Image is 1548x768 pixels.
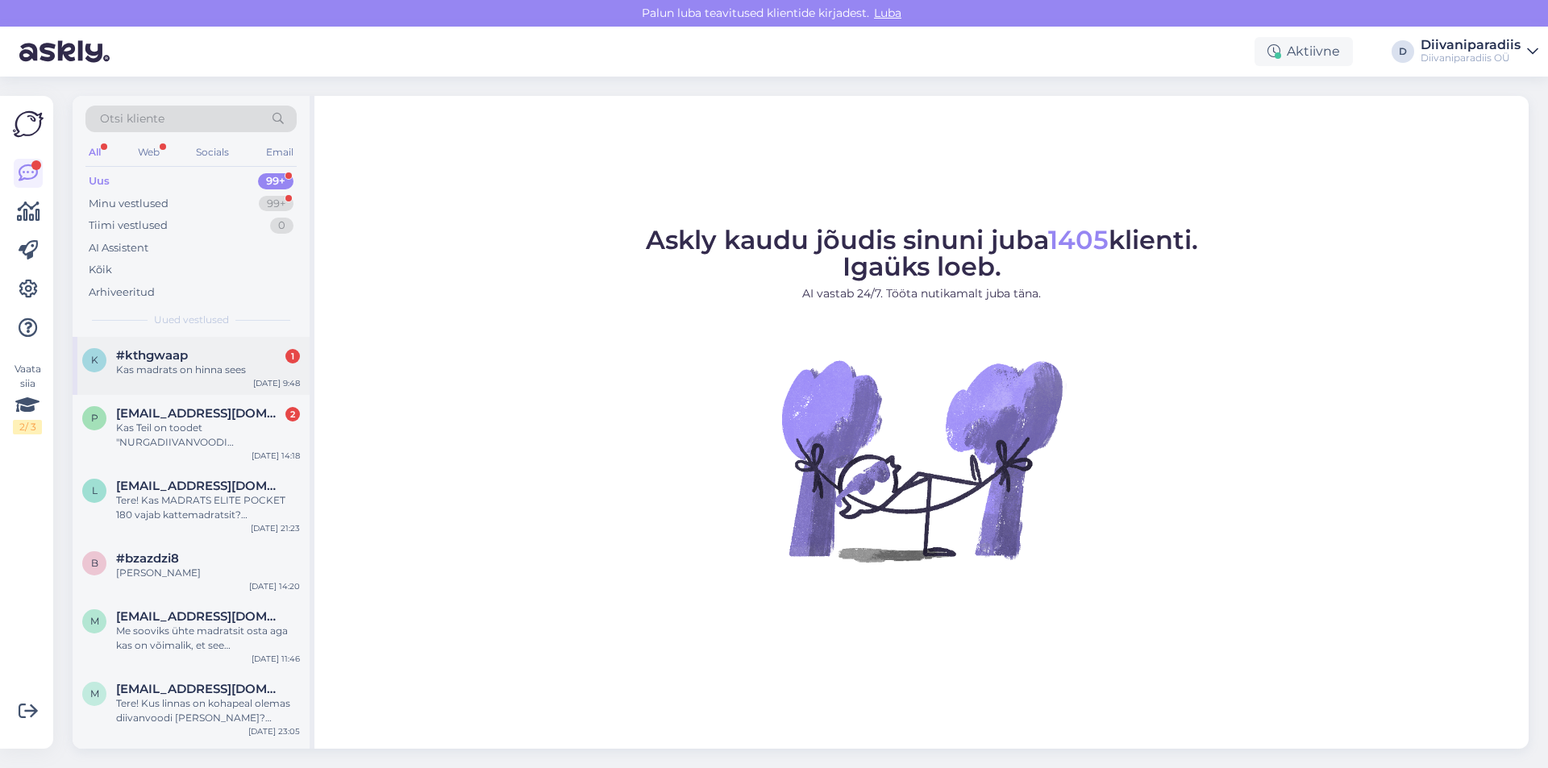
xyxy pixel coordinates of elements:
span: Otsi kliente [100,110,164,127]
div: Diivaniparadiis OÜ [1421,52,1521,64]
span: Uued vestlused [154,313,229,327]
div: Arhiveeritud [89,284,155,301]
div: Email [263,142,297,163]
span: liina.ivask@gmail.com [116,479,284,493]
span: Luba [869,6,906,20]
span: k [91,354,98,366]
span: m [90,615,99,627]
div: [DATE] 23:05 [248,725,300,737]
div: 99+ [258,173,293,189]
div: 1 [285,349,300,363]
div: [PERSON_NAME] [116,566,300,580]
div: Socials [193,142,232,163]
div: [DATE] 14:20 [249,580,300,592]
div: AI Assistent [89,240,148,256]
div: All [85,142,104,163]
span: b [91,557,98,569]
span: 1405 [1048,224,1109,255]
span: m [90,687,99,700]
div: Kõik [89,262,112,278]
div: [DATE] 11:46 [252,653,300,665]
div: D [1392,40,1414,63]
div: Diivaniparadiis [1421,39,1521,52]
div: Minu vestlused [89,196,169,212]
div: [DATE] 21:23 [251,522,300,534]
span: monikaviljus@mail.ee [116,609,284,624]
div: 2 [285,407,300,421]
img: Askly Logo [13,109,44,139]
div: Aktiivne [1255,37,1353,66]
div: Me sooviks ühte madratsit osta aga kas on võimalik, et see [PERSON_NAME] kulleriga koju tuuakse([... [116,624,300,653]
div: 0 [270,218,293,234]
span: Askly kaudu jõudis sinuni juba klienti. Igaüks loeb. [646,224,1198,282]
span: #bzazdzi8 [116,551,179,566]
span: margittops@gmail.com [116,682,284,696]
span: l [92,484,98,496]
div: Kas Teil on toodet "NURGADIIVANVOODI [PERSON_NAME]" [PERSON_NAME] teises toonis ka? [116,421,300,450]
div: 99+ [259,196,293,212]
img: No Chat active [776,315,1067,605]
div: [DATE] 9:48 [253,377,300,389]
div: Tere! Kas MADRATS ELITE POCKET 180 vajab kattemadratsit? [GEOGRAPHIC_DATA] [116,493,300,522]
div: Tere! Kus linnas on kohapeal olemas diivanvoodi [PERSON_NAME]? Sooviks vaatama minna. [116,696,300,725]
div: Tiimi vestlused [89,218,168,234]
p: AI vastab 24/7. Tööta nutikamalt juba täna. [646,285,1198,302]
div: Vaata siia [13,362,42,434]
span: p [91,412,98,424]
div: Kas madrats on hinna sees [116,363,300,377]
span: pihlapsontriin@gmail.com [116,406,284,421]
div: Web [135,142,163,163]
a: DiivaniparadiisDiivaniparadiis OÜ [1421,39,1538,64]
div: 2 / 3 [13,420,42,434]
div: Uus [89,173,110,189]
span: #kthgwaap [116,348,188,363]
div: [DATE] 14:18 [252,450,300,462]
